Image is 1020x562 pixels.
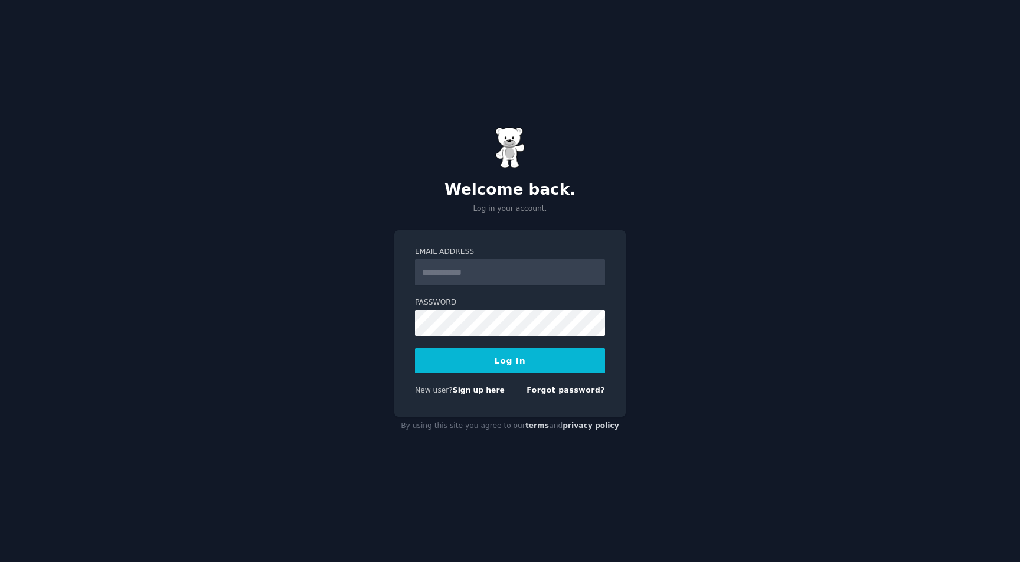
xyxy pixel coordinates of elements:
a: privacy policy [563,421,619,430]
label: Password [415,298,605,308]
a: terms [525,421,549,430]
button: Log In [415,348,605,373]
p: Log in your account. [394,204,626,214]
span: New user? [415,386,453,394]
img: Gummy Bear [495,127,525,168]
a: Forgot password? [527,386,605,394]
label: Email Address [415,247,605,257]
h2: Welcome back. [394,181,626,200]
div: By using this site you agree to our and [394,417,626,436]
a: Sign up here [453,386,505,394]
